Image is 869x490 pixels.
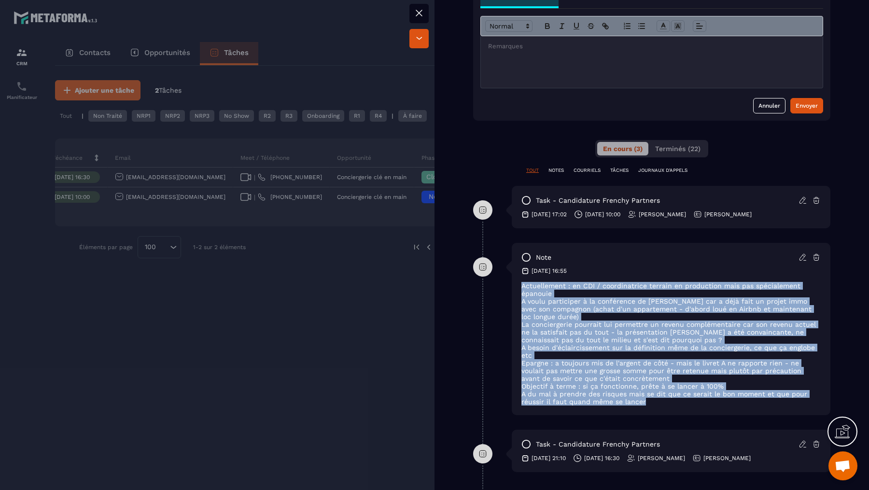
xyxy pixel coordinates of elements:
p: [PERSON_NAME] [638,454,685,462]
p: [DATE] 16:30 [584,454,619,462]
p: Actuellement : en CDI / coordinatrice terrain en production mais pas spécialement épanouie [521,282,821,297]
p: task - Candidature Frenchy Partners [536,196,660,205]
p: A du mal à prendre des risques mais se dit que ce serait le bon moment et que pour réussir il fau... [521,390,821,406]
div: Envoyer [796,101,818,111]
p: [DATE] 17:02 [532,210,567,218]
p: La conciergerie pourrait lui permettre un revenu complémentaire car son revenu actuel ne la satis... [521,321,821,344]
p: Epargne : a toujours mis de l'argent de côté - mais le livret A ne rapporte rien - ne voulait pas... [521,359,821,382]
p: [PERSON_NAME] [639,210,686,218]
span: En cours (3) [603,145,643,153]
span: Terminés (22) [655,145,701,153]
p: TOUT [526,167,539,174]
p: Objectif à terme : si ça fonctionne, prête à se lancer à 100% [521,382,821,390]
button: En cours (3) [597,142,648,155]
p: [PERSON_NAME] [703,454,751,462]
p: NOTES [548,167,564,174]
p: JOURNAUX D'APPELS [638,167,687,174]
p: note [536,253,551,262]
p: A besoin d'éclaircissement sur la définition même de la conciergerie, ce que ça englobe etc [521,344,821,359]
p: COURRIELS [574,167,601,174]
p: [PERSON_NAME] [704,210,752,218]
p: [DATE] 16:55 [532,267,567,275]
p: TÂCHES [610,167,629,174]
button: Envoyer [790,98,823,113]
p: [DATE] 10:00 [585,210,620,218]
button: Terminés (22) [649,142,706,155]
p: task - Candidature Frenchy Partners [536,440,660,449]
div: Ouvrir le chat [828,451,857,480]
p: A voulu participer à la conférence de [PERSON_NAME] car a déjà fait un projet immo avec son compa... [521,297,821,321]
button: Annuler [753,98,785,113]
p: [DATE] 21:10 [532,454,566,462]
